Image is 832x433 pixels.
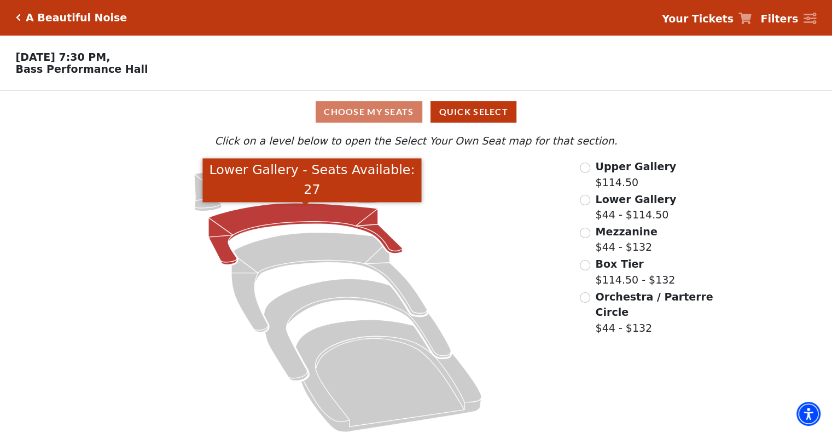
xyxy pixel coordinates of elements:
label: $114.50 [595,159,676,190]
p: Click on a level below to open the Select Your Own Seat map for that section. [112,133,720,149]
strong: Your Tickets [662,13,734,25]
path: Orchestra / Parterre Circle - Seats Available: 7 [296,320,482,432]
strong: Filters [760,13,798,25]
button: Quick Select [430,101,516,123]
span: Lower Gallery [595,193,676,205]
h5: A Beautiful Noise [26,11,127,24]
span: Mezzanine [595,226,657,238]
label: $44 - $132 [595,224,657,255]
a: Click here to go back to filters [16,14,21,21]
label: $114.50 - $132 [595,256,675,287]
span: Box Tier [595,258,643,270]
div: Lower Gallery - Seats Available: 27 [202,158,421,203]
div: Accessibility Menu [796,402,821,426]
a: Filters [760,11,816,27]
label: $44 - $132 [595,289,714,336]
input: Lower Gallery$44 - $114.50 [580,195,590,205]
span: Upper Gallery [595,160,676,172]
a: Your Tickets [662,11,752,27]
input: Mezzanine$44 - $132 [580,228,590,238]
span: Orchestra / Parterre Circle [595,291,713,319]
input: Box Tier$114.50 - $132 [580,260,590,270]
input: Upper Gallery$114.50 [580,163,590,173]
input: Orchestra / Parterre Circle$44 - $132 [580,292,590,303]
label: $44 - $114.50 [595,192,676,223]
path: Lower Gallery - Seats Available: 27 [208,203,403,265]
